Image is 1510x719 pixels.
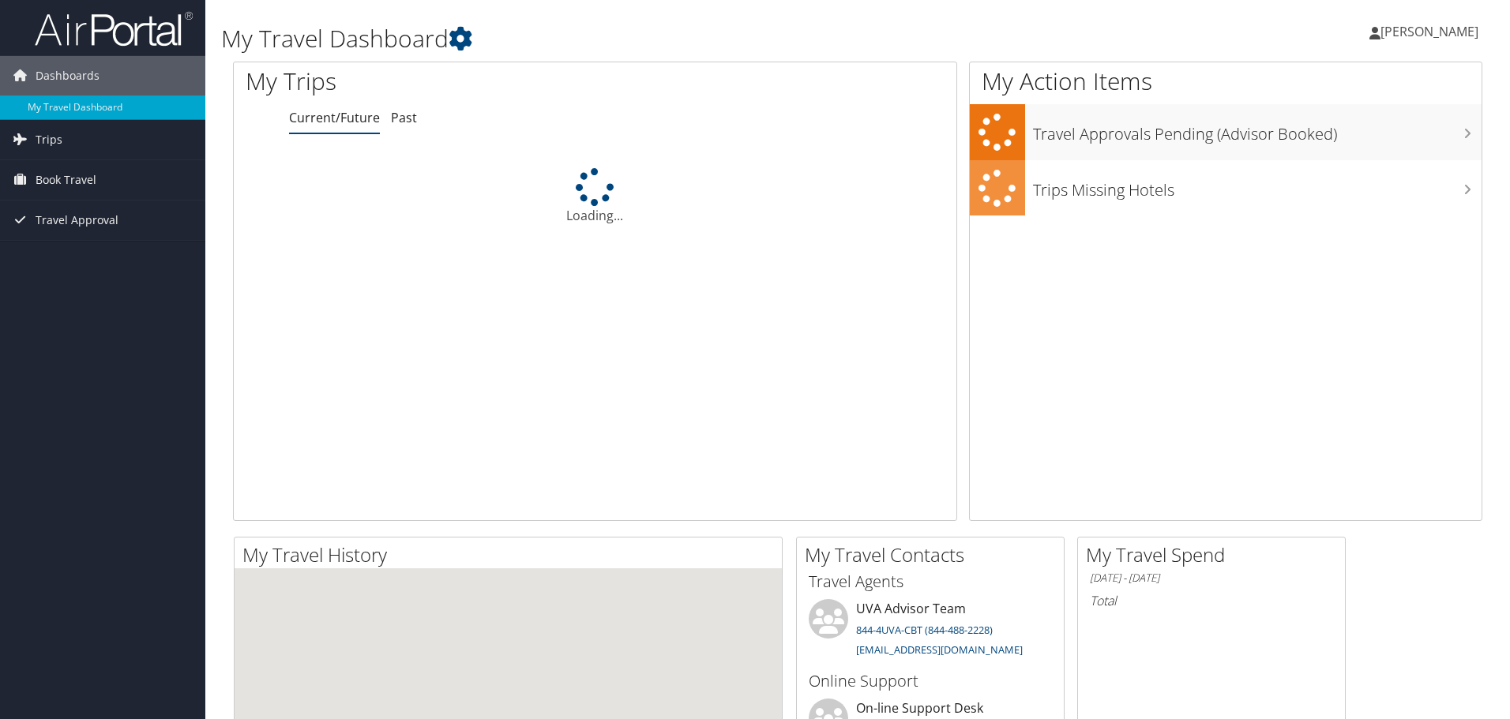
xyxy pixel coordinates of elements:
h1: My Action Items [970,65,1482,98]
a: Past [391,109,417,126]
h3: Travel Approvals Pending (Advisor Booked) [1033,115,1482,145]
h1: My Travel Dashboard [221,22,1070,55]
h2: My Travel Contacts [805,541,1064,568]
img: airportal-logo.png [35,10,193,47]
span: Trips [36,120,62,159]
span: [PERSON_NAME] [1380,23,1478,40]
span: Dashboards [36,56,100,95]
h6: [DATE] - [DATE] [1090,571,1333,586]
h3: Trips Missing Hotels [1033,171,1482,201]
span: Travel Approval [36,200,118,240]
a: Current/Future [289,109,380,126]
div: Loading... [234,168,956,225]
a: Trips Missing Hotels [970,160,1482,216]
h1: My Trips [246,65,644,98]
a: Travel Approvals Pending (Advisor Booked) [970,104,1482,160]
a: [EMAIL_ADDRESS][DOMAIN_NAME] [856,642,1023,657]
h2: My Travel History [242,541,782,568]
a: 844-4UVA-CBT (844-488-2228) [856,623,993,637]
span: Book Travel [36,160,96,200]
h2: My Travel Spend [1086,541,1345,568]
li: UVA Advisor Team [801,599,1060,664]
h3: Travel Agents [809,571,1052,593]
a: [PERSON_NAME] [1369,8,1494,55]
h3: Online Support [809,670,1052,692]
h6: Total [1090,592,1333,609]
